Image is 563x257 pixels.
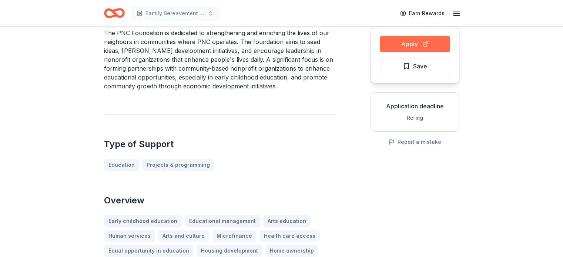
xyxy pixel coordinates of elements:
h2: Overview [104,195,335,206]
button: Family Bereavement Program [131,6,219,21]
span: Family Bereavement Program [145,9,205,18]
button: Apply [380,36,450,52]
button: Save [380,58,450,74]
a: Earn Rewards [396,7,449,20]
div: Application deadline [377,102,453,111]
a: Projects & programming [142,159,214,171]
button: Report a mistake [389,138,441,146]
div: Rolling [377,114,453,122]
a: Home [104,4,125,22]
a: Education [104,159,139,171]
span: Save [413,61,427,71]
p: The PNC Foundation is dedicated to strengthening and enriching the lives of our neighbors in comm... [104,28,335,91]
h2: Type of Support [104,138,335,150]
